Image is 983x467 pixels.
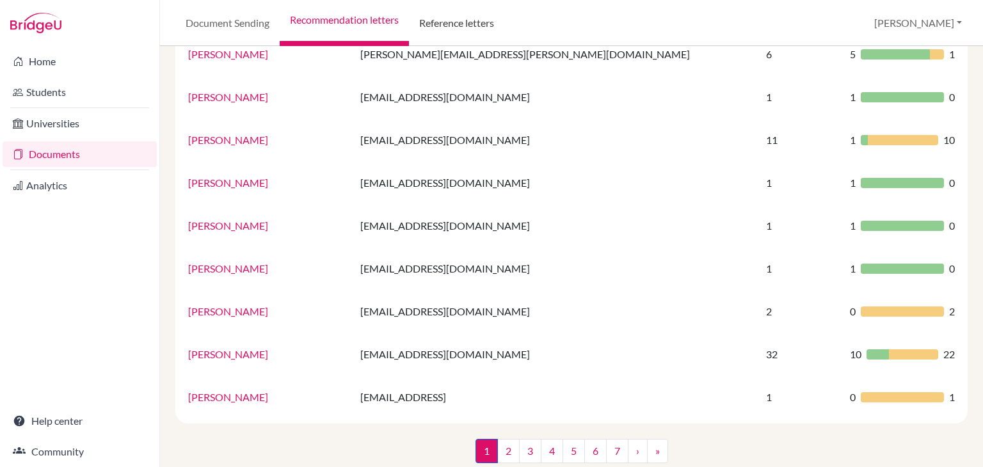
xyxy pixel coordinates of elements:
[850,175,856,191] span: 1
[758,204,842,247] td: 1
[850,47,856,62] span: 5
[850,261,856,276] span: 1
[541,439,563,463] a: 4
[497,439,520,463] a: 2
[850,90,856,105] span: 1
[943,132,955,148] span: 10
[519,439,541,463] a: 3
[943,347,955,362] span: 22
[353,161,758,204] td: [EMAIL_ADDRESS][DOMAIN_NAME]
[188,305,268,317] a: [PERSON_NAME]
[3,439,157,464] a: Community
[758,247,842,290] td: 1
[758,118,842,161] td: 11
[758,376,842,418] td: 1
[850,390,856,405] span: 0
[188,348,268,360] a: [PERSON_NAME]
[949,218,955,233] span: 0
[949,90,955,105] span: 0
[353,33,758,75] td: [PERSON_NAME][EMAIL_ADDRESS][PERSON_NAME][DOMAIN_NAME]
[3,49,157,74] a: Home
[3,173,157,198] a: Analytics
[850,132,856,148] span: 1
[353,204,758,247] td: [EMAIL_ADDRESS][DOMAIN_NAME]
[10,13,61,33] img: Bridge-U
[628,439,648,463] a: ›
[949,261,955,276] span: 0
[850,304,856,319] span: 0
[758,33,842,75] td: 6
[758,290,842,333] td: 2
[758,333,842,376] td: 32
[3,408,157,434] a: Help center
[606,439,628,463] a: 7
[3,141,157,167] a: Documents
[949,390,955,405] span: 1
[188,48,268,60] a: [PERSON_NAME]
[563,439,585,463] a: 5
[584,439,607,463] a: 6
[758,75,842,118] td: 1
[188,219,268,232] a: [PERSON_NAME]
[353,247,758,290] td: [EMAIL_ADDRESS][DOMAIN_NAME]
[353,333,758,376] td: [EMAIL_ADDRESS][DOMAIN_NAME]
[868,11,968,35] button: [PERSON_NAME]
[949,175,955,191] span: 0
[188,177,268,189] a: [PERSON_NAME]
[647,439,668,463] a: »
[353,376,758,418] td: [EMAIL_ADDRESS]
[188,262,268,274] a: [PERSON_NAME]
[353,75,758,118] td: [EMAIL_ADDRESS][DOMAIN_NAME]
[949,47,955,62] span: 1
[3,79,157,105] a: Students
[949,304,955,319] span: 2
[353,118,758,161] td: [EMAIL_ADDRESS][DOMAIN_NAME]
[850,347,861,362] span: 10
[476,439,498,463] span: 1
[850,218,856,233] span: 1
[758,161,842,204] td: 1
[3,111,157,136] a: Universities
[188,134,268,146] a: [PERSON_NAME]
[353,290,758,333] td: [EMAIL_ADDRESS][DOMAIN_NAME]
[188,391,268,403] a: [PERSON_NAME]
[188,91,268,103] a: [PERSON_NAME]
